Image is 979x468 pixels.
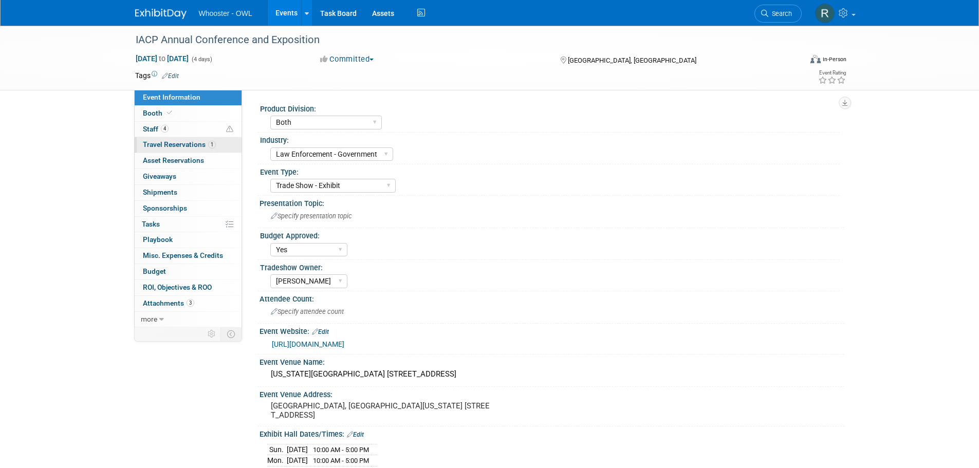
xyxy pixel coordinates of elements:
div: Event Venue Address: [260,387,844,400]
a: Staff4 [135,122,242,137]
a: Giveaways [135,169,242,184]
span: Giveaways [143,172,176,180]
div: Budget Approved: [260,228,840,241]
a: Tasks [135,217,242,232]
span: ROI, Objectives & ROO [143,283,212,291]
div: Event Format [741,53,847,69]
td: Tags [135,70,179,81]
a: ROI, Objectives & ROO [135,280,242,295]
span: 3 [187,299,194,307]
span: more [141,315,157,323]
span: 1 [208,141,216,148]
a: Edit [347,431,364,438]
span: (4 days) [191,56,212,63]
span: 10:00 AM - 5:00 PM [313,446,369,454]
span: [GEOGRAPHIC_DATA], [GEOGRAPHIC_DATA] [568,57,696,64]
td: [DATE] [287,455,308,466]
span: Asset Reservations [143,156,204,164]
div: Tradeshow Owner: [260,260,840,273]
span: Misc. Expenses & Credits [143,251,223,259]
div: Attendee Count: [260,291,844,304]
div: In-Person [822,55,846,63]
span: Event Information [143,93,200,101]
td: Mon. [267,455,287,466]
td: Sun. [267,444,287,455]
div: IACP Annual Conference and Exposition [132,31,786,49]
a: Shipments [135,185,242,200]
a: Sponsorships [135,201,242,216]
button: Committed [317,54,378,65]
span: Whooster - OWL [199,9,252,17]
div: Event Type: [260,164,840,177]
div: Event Website: [260,324,844,337]
span: Specify attendee count [271,308,344,315]
div: Product Division: [260,101,840,114]
span: 4 [161,125,169,133]
span: Travel Reservations [143,140,216,148]
span: to [157,54,167,63]
span: Booth [143,109,174,117]
pre: [GEOGRAPHIC_DATA], [GEOGRAPHIC_DATA][US_STATE] [STREET_ADDRESS] [271,401,492,420]
img: Format-Inperson.png [810,55,821,63]
a: [URL][DOMAIN_NAME] [272,340,344,348]
div: Event Rating [818,70,846,76]
a: Edit [312,328,329,335]
div: Presentation Topic: [260,196,844,209]
span: 10:00 AM - 5:00 PM [313,457,369,464]
span: Potential Scheduling Conflict -- at least one attendee is tagged in another overlapping event. [226,125,233,134]
td: [DATE] [287,444,308,455]
a: Budget [135,264,242,279]
a: more [135,312,242,327]
span: Search [768,10,792,17]
img: ExhibitDay [135,9,187,19]
td: Toggle Event Tabs [220,327,242,341]
a: Playbook [135,232,242,248]
span: Tasks [142,220,160,228]
span: Staff [143,125,169,133]
div: [US_STATE][GEOGRAPHIC_DATA] [STREET_ADDRESS] [267,366,837,382]
a: Search [754,5,802,23]
span: Attachments [143,299,194,307]
span: Specify presentation topic [271,212,352,220]
a: Misc. Expenses & Credits [135,248,242,264]
span: Playbook [143,235,173,244]
img: Richard Spradley [815,4,835,23]
span: [DATE] [DATE] [135,54,189,63]
span: Shipments [143,188,177,196]
td: Personalize Event Tab Strip [203,327,221,341]
span: Budget [143,267,166,275]
a: Attachments3 [135,296,242,311]
a: Event Information [135,90,242,105]
div: Industry: [260,133,840,145]
a: Booth [135,106,242,121]
span: Sponsorships [143,204,187,212]
a: Edit [162,72,179,80]
div: Event Venue Name: [260,354,844,367]
div: Exhibit Hall Dates/Times: [260,426,844,440]
a: Travel Reservations1 [135,137,242,153]
i: Booth reservation complete [167,110,172,116]
a: Asset Reservations [135,153,242,169]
